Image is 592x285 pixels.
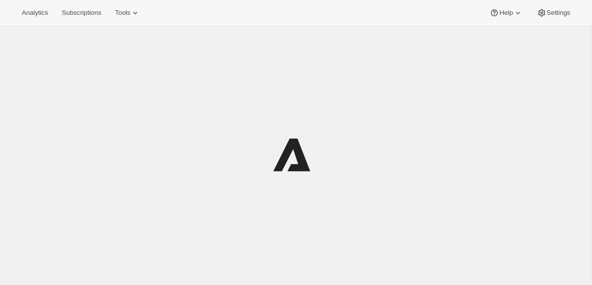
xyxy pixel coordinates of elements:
button: Subscriptions [56,6,107,20]
button: Settings [531,6,576,20]
button: Analytics [16,6,54,20]
span: Analytics [22,9,48,17]
button: Help [483,6,528,20]
span: Tools [115,9,130,17]
span: Subscriptions [62,9,101,17]
span: Help [499,9,513,17]
span: Settings [547,9,570,17]
button: Tools [109,6,146,20]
